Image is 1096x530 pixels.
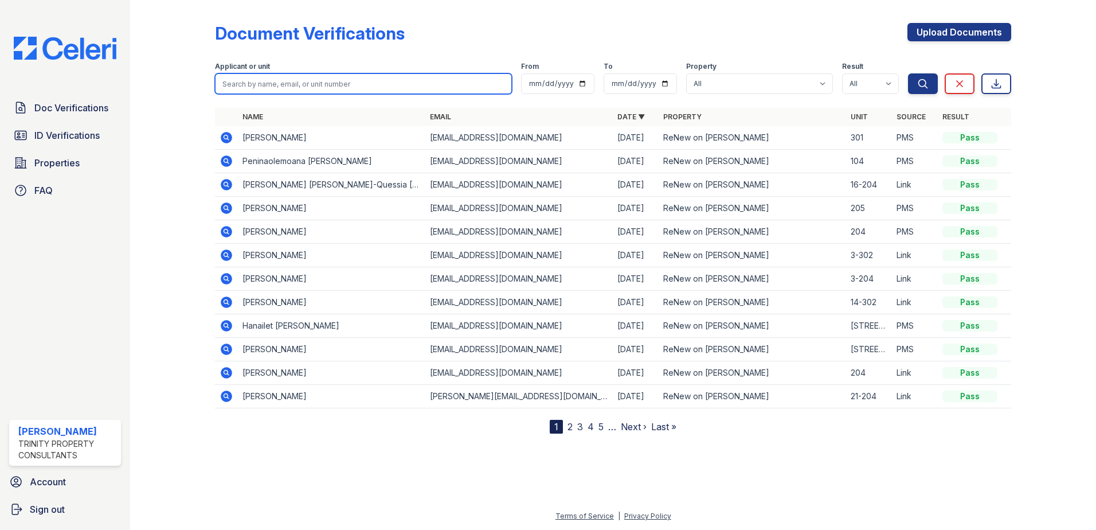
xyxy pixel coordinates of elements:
[238,314,425,338] td: Hanailet [PERSON_NAME]
[30,475,66,489] span: Account
[942,155,997,167] div: Pass
[897,112,926,121] a: Source
[425,220,613,244] td: [EMAIL_ADDRESS][DOMAIN_NAME]
[5,498,126,521] a: Sign out
[238,197,425,220] td: [PERSON_NAME]
[686,62,717,71] label: Property
[425,361,613,385] td: [EMAIL_ADDRESS][DOMAIN_NAME]
[846,314,892,338] td: [STREET_ADDRESS]
[613,338,659,361] td: [DATE]
[942,112,969,121] a: Result
[613,197,659,220] td: [DATE]
[555,512,614,520] a: Terms of Service
[215,23,405,44] div: Document Verifications
[892,197,938,220] td: PMS
[577,421,583,432] a: 3
[846,267,892,291] td: 3-204
[521,62,539,71] label: From
[238,244,425,267] td: [PERSON_NAME]
[624,512,671,520] a: Privacy Policy
[9,151,121,174] a: Properties
[659,126,846,150] td: ReNew on [PERSON_NAME]
[238,385,425,408] td: [PERSON_NAME]
[34,184,53,197] span: FAQ
[9,179,121,202] a: FAQ
[621,421,647,432] a: Next ›
[5,37,126,60] img: CE_Logo_Blue-a8612792a0a2168367f1c8372b55b34899dd931a85d93a1a3d3e32e68fde9ad4.png
[425,197,613,220] td: [EMAIL_ADDRESS][DOMAIN_NAME]
[9,124,121,147] a: ID Verifications
[425,338,613,361] td: [EMAIL_ADDRESS][DOMAIN_NAME]
[588,421,594,432] a: 4
[613,220,659,244] td: [DATE]
[659,314,846,338] td: ReNew on [PERSON_NAME]
[892,173,938,197] td: Link
[30,502,65,516] span: Sign out
[659,361,846,385] td: ReNew on [PERSON_NAME]
[659,385,846,408] td: ReNew on [PERSON_NAME]
[846,361,892,385] td: 204
[942,367,997,379] div: Pass
[613,361,659,385] td: [DATE]
[846,173,892,197] td: 16-204
[659,197,846,220] td: ReNew on [PERSON_NAME]
[430,112,451,121] a: Email
[238,150,425,173] td: Peninaolemoana [PERSON_NAME]
[659,220,846,244] td: ReNew on [PERSON_NAME]
[942,179,997,190] div: Pass
[613,291,659,314] td: [DATE]
[659,150,846,173] td: ReNew on [PERSON_NAME]
[238,126,425,150] td: [PERSON_NAME]
[425,173,613,197] td: [EMAIL_ADDRESS][DOMAIN_NAME]
[598,421,604,432] a: 5
[18,438,116,461] div: Trinity Property Consultants
[238,338,425,361] td: [PERSON_NAME]
[846,197,892,220] td: 205
[613,314,659,338] td: [DATE]
[215,62,270,71] label: Applicant or unit
[604,62,613,71] label: To
[613,244,659,267] td: [DATE]
[34,156,80,170] span: Properties
[659,291,846,314] td: ReNew on [PERSON_NAME]
[425,267,613,291] td: [EMAIL_ADDRESS][DOMAIN_NAME]
[942,344,997,355] div: Pass
[846,338,892,361] td: [STREET_ADDRESS]
[892,314,938,338] td: PMS
[425,314,613,338] td: [EMAIL_ADDRESS][DOMAIN_NAME]
[617,112,645,121] a: Date ▼
[567,421,573,432] a: 2
[659,173,846,197] td: ReNew on [PERSON_NAME]
[425,291,613,314] td: [EMAIL_ADDRESS][DOMAIN_NAME]
[608,420,616,434] span: …
[892,291,938,314] td: Link
[613,267,659,291] td: [DATE]
[613,126,659,150] td: [DATE]
[618,512,620,520] div: |
[550,420,563,434] div: 1
[846,291,892,314] td: 14-302
[425,244,613,267] td: [EMAIL_ADDRESS][DOMAIN_NAME]
[238,361,425,385] td: [PERSON_NAME]
[659,338,846,361] td: ReNew on [PERSON_NAME]
[238,173,425,197] td: [PERSON_NAME] [PERSON_NAME]-Quessia [PERSON_NAME]
[892,361,938,385] td: Link
[9,96,121,119] a: Doc Verifications
[907,23,1011,41] a: Upload Documents
[663,112,702,121] a: Property
[892,338,938,361] td: PMS
[942,132,997,143] div: Pass
[34,128,100,142] span: ID Verifications
[942,297,997,308] div: Pass
[842,62,863,71] label: Result
[846,126,892,150] td: 301
[613,150,659,173] td: [DATE]
[5,470,126,493] a: Account
[659,244,846,267] td: ReNew on [PERSON_NAME]
[215,73,512,94] input: Search by name, email, or unit number
[942,202,997,214] div: Pass
[651,421,676,432] a: Last »
[942,391,997,402] div: Pass
[613,173,659,197] td: [DATE]
[659,267,846,291] td: ReNew on [PERSON_NAME]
